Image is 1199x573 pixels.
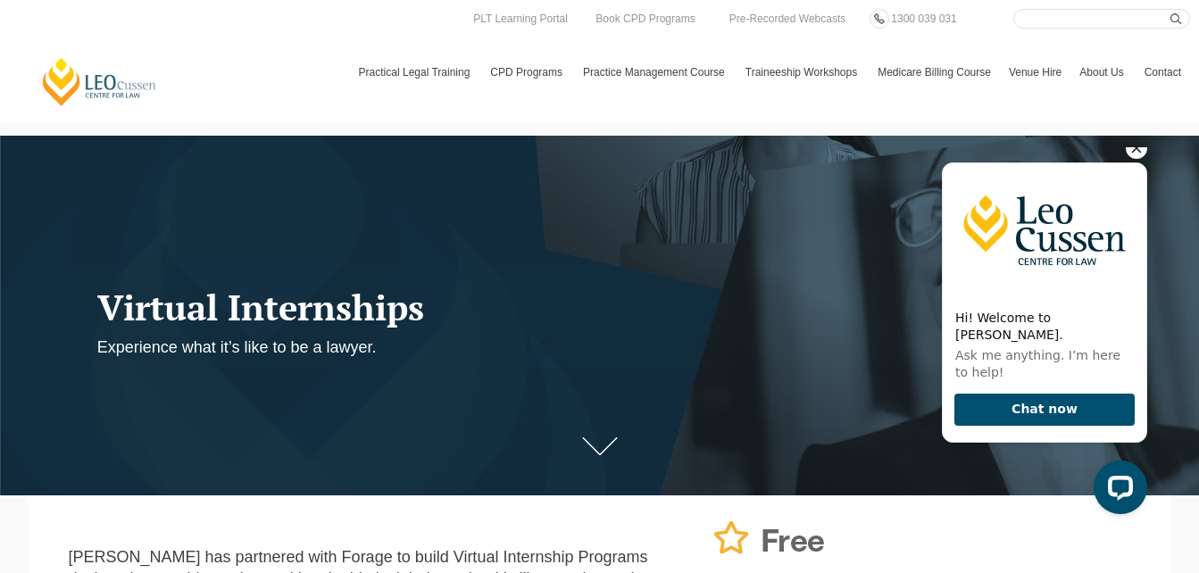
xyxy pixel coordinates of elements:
[28,162,206,196] h2: Hi! Welcome to [PERSON_NAME].
[97,337,801,358] p: Experience what it’s like to be a lawyer.
[481,46,574,98] a: CPD Programs
[737,46,869,98] a: Traineeship Workshops
[725,9,851,29] a: Pre-Recorded Webcasts
[887,9,961,29] a: 1300 039 031
[574,46,737,98] a: Practice Management Course
[15,16,219,150] img: Leo Cussen Centre for Law Logo
[591,9,699,29] a: Book CPD Programs
[166,313,220,367] button: Open LiveChat chat widget
[1000,46,1070,98] a: Venue Hire
[891,12,956,25] span: 1300 039 031
[1070,46,1135,98] a: About Us
[350,46,482,98] a: Practical Legal Training
[928,147,1154,528] iframe: LiveChat chat widget
[97,287,801,327] h1: Virtual Internships
[1136,46,1190,98] a: Contact
[27,246,207,279] button: Chat now
[40,56,159,107] a: [PERSON_NAME] Centre for Law
[469,9,572,29] a: PLT Learning Portal
[28,200,206,234] p: Ask me anything. I’m here to help!
[869,46,1000,98] a: Medicare Billing Course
